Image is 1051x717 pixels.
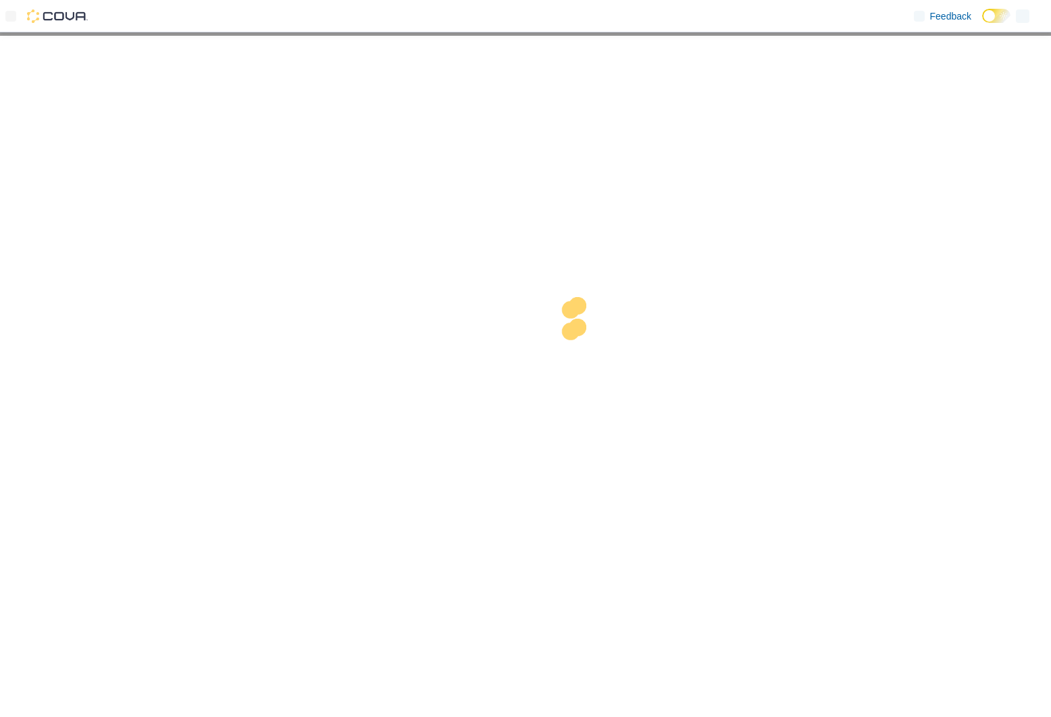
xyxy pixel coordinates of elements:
[908,3,977,30] a: Feedback
[27,9,88,23] img: Cova
[982,23,983,24] span: Dark Mode
[982,9,1010,23] input: Dark Mode
[930,9,971,23] span: Feedback
[525,287,627,388] img: cova-loader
